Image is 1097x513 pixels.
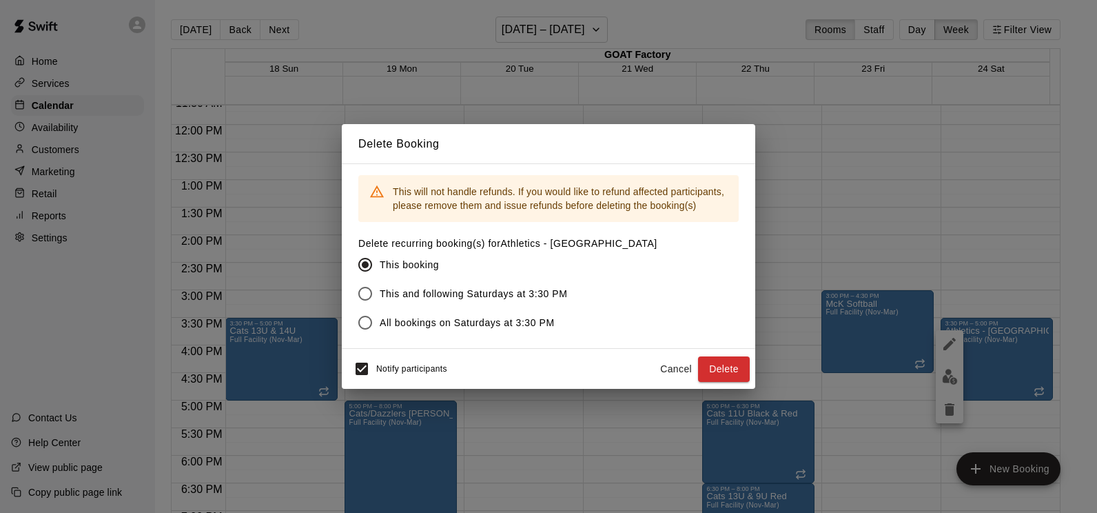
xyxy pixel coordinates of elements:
span: All bookings on Saturdays at 3:30 PM [380,316,555,330]
label: Delete recurring booking(s) for Athletics - [GEOGRAPHIC_DATA] [358,237,657,250]
span: Notify participants [376,365,447,374]
span: This and following Saturdays at 3:30 PM [380,287,567,301]
h2: Delete Booking [342,124,755,164]
span: This booking [380,258,439,272]
div: This will not handle refunds. If you would like to refund affected participants, please remove th... [393,179,728,218]
button: Delete [698,356,750,382]
button: Cancel [654,356,698,382]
